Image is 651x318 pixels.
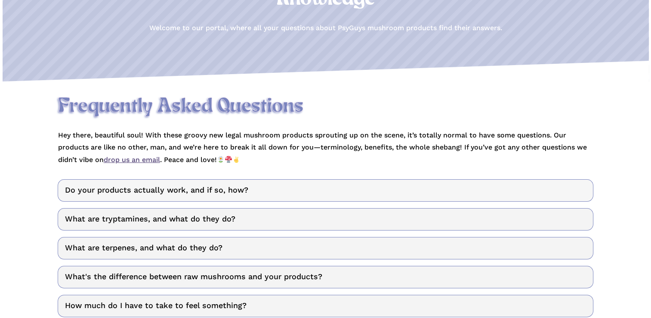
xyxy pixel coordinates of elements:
span: Frequently Asked Questions [58,96,303,118]
p: Welcome to our portal, where all your questions about PsyGuys mushroom products find their answers. [149,22,502,34]
a: How much do I have to take to feel something? [58,295,593,317]
img: ✌️ [233,156,240,163]
img: 🍄 [225,156,232,163]
p: Hey there, beautiful soul! With these groovy new legal mushroom products sprouting up on the scen... [58,129,593,166]
a: What are terpenes, and what do they do? [58,237,593,259]
a: What's the difference between raw mushrooms and your products? [58,266,593,288]
img: 🌼 [217,156,224,163]
a: What are tryptamines, and what do they do? [58,208,593,231]
a: Do your products actually work, and if so, how? [58,179,593,202]
a: drop us an email [104,156,160,164]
